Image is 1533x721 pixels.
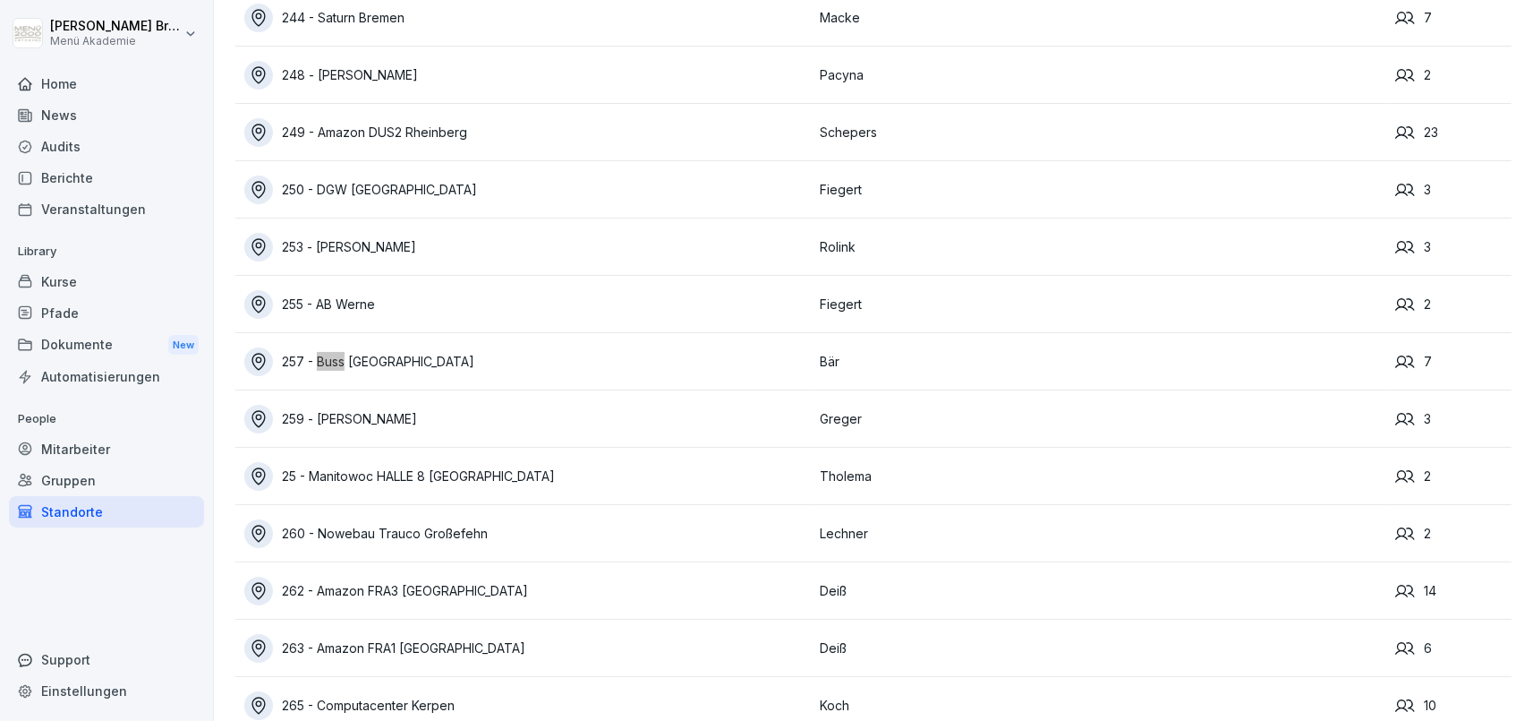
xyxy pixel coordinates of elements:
[1395,295,1512,314] div: 2
[811,505,1386,562] td: Lechner
[9,99,204,131] a: News
[811,333,1386,391] td: Bär
[244,61,811,90] a: 248 - [PERSON_NAME]
[9,131,204,162] a: Audits
[9,297,204,329] a: Pfade
[1395,467,1512,486] div: 2
[811,562,1386,620] td: Deiß
[244,176,811,204] a: 250 - DGW [GEOGRAPHIC_DATA]
[244,348,811,376] a: 257 - Buss [GEOGRAPHIC_DATA]
[244,462,811,491] a: 25 - Manitowoc HALLE 8 [GEOGRAPHIC_DATA]
[811,391,1386,448] td: Greger
[1395,123,1512,142] div: 23
[9,237,204,266] p: Library
[9,329,204,362] div: Dokumente
[244,233,811,262] a: 253 - [PERSON_NAME]
[1395,409,1512,429] div: 3
[244,577,811,605] a: 262 - Amazon FRA3 [GEOGRAPHIC_DATA]
[9,266,204,297] a: Kurse
[1395,352,1512,372] div: 7
[244,4,811,32] a: 244 - Saturn Bremen
[1395,237,1512,257] div: 3
[9,68,204,99] a: Home
[9,433,204,465] a: Mitarbeiter
[9,162,204,193] a: Berichte
[244,519,811,548] a: 260 - Nowebau Trauco Großefehn
[1395,524,1512,544] div: 2
[244,691,811,720] a: 265 - Computacenter Kerpen
[811,448,1386,505] td: Tholema
[9,465,204,496] a: Gruppen
[811,620,1386,677] td: Deiß
[9,496,204,528] a: Standorte
[244,118,811,147] a: 249 - Amazon DUS2 Rheinberg
[9,361,204,392] a: Automatisierungen
[244,290,811,319] a: 255 - AB Werne
[9,329,204,362] a: DokumenteNew
[1395,639,1512,658] div: 6
[811,276,1386,333] td: Fiegert
[811,219,1386,276] td: Rolink
[168,335,199,356] div: New
[1395,696,1512,716] div: 10
[1395,8,1512,28] div: 7
[244,634,811,663] a: 263 - Amazon FRA1 [GEOGRAPHIC_DATA]
[811,47,1386,104] td: Pacyna
[9,405,204,433] p: People
[1395,180,1512,200] div: 3
[244,405,811,433] a: 259 - [PERSON_NAME]
[811,104,1386,161] td: Schepers
[1395,65,1512,85] div: 2
[9,644,204,675] div: Support
[50,35,181,47] p: Menü Akademie
[9,193,204,225] a: Veranstaltungen
[9,675,204,707] a: Einstellungen
[811,161,1386,219] td: Fiegert
[50,19,181,34] p: [PERSON_NAME] Bruns
[1395,581,1512,601] div: 14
